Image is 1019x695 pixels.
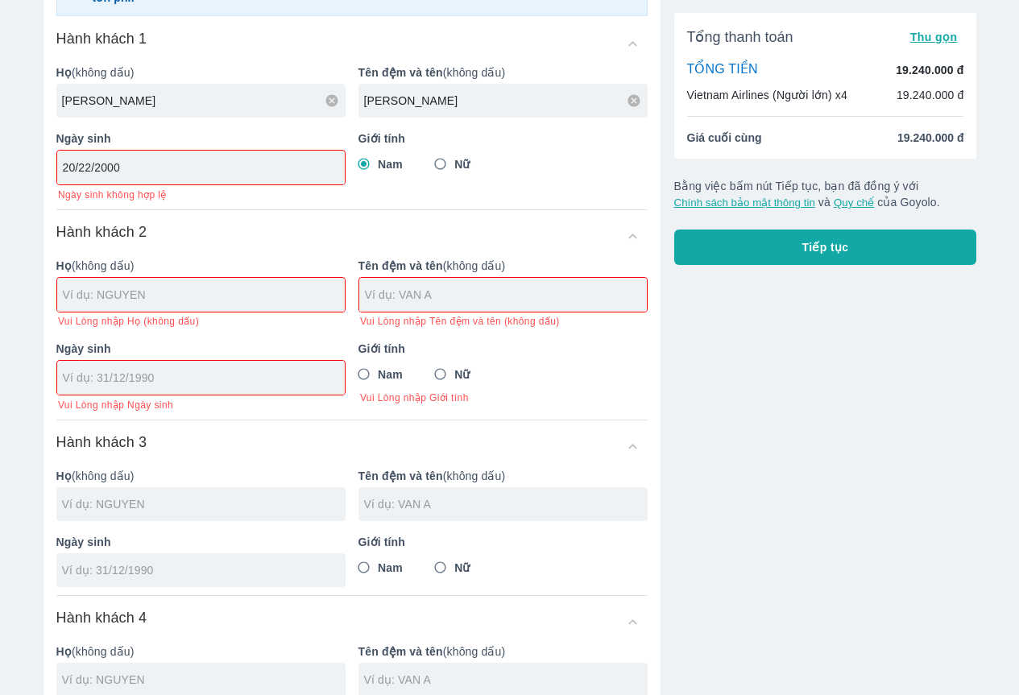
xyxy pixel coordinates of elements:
[58,399,173,412] span: Vui Lòng nhập Ngày sinh
[674,178,977,210] p: Bằng việc bấm nút Tiếp tục, bạn đã đồng ý với và của Goyolo.
[364,672,648,688] input: Ví dụ: VAN A
[896,62,963,78] p: 19.240.000 đ
[56,222,147,242] h6: Hành khách 2
[56,645,72,658] b: Họ
[62,496,346,512] input: Ví dụ: NGUYEN
[687,130,762,146] span: Giá cuối cùng
[56,258,346,274] p: (không dấu)
[358,470,443,482] b: Tên đệm và tên
[454,156,470,172] span: Nữ
[358,130,648,147] p: Giới tính
[378,156,403,172] span: Nam
[56,130,346,147] p: Ngày sinh
[358,66,443,79] b: Tên đệm và tên
[897,87,964,103] p: 19.240.000 đ
[56,341,346,357] p: Ngày sinh
[62,562,329,578] input: Ví dụ: 31/12/1990
[674,197,815,209] button: Chính sách bảo mật thông tin
[63,159,329,176] input: Ví dụ: 31/12/1990
[358,643,648,660] p: (không dấu)
[56,66,72,79] b: Họ
[56,64,346,81] p: (không dấu)
[378,560,403,576] span: Nam
[674,230,977,265] button: Tiếp tục
[358,258,648,274] p: (không dấu)
[56,534,346,550] p: Ngày sinh
[56,432,147,452] h6: Hành khách 3
[358,259,443,272] b: Tên đệm và tên
[834,197,874,209] button: Quy chế
[63,287,345,303] input: Ví dụ: NGUYEN
[56,608,147,627] h6: Hành khách 4
[56,259,72,272] b: Họ
[358,645,443,658] b: Tên đệm và tên
[378,366,403,383] span: Nam
[687,87,847,103] p: Vietnam Airlines (Người lớn) x4
[364,496,648,512] input: Ví dụ: VAN A
[454,560,470,576] span: Nữ
[62,672,346,688] input: Ví dụ: NGUYEN
[687,61,758,79] p: TỔNG TIỀN
[56,468,346,484] p: (không dấu)
[56,643,346,660] p: (không dấu)
[358,534,648,550] p: Giới tính
[360,315,560,328] span: Vui Lòng nhập Tên đệm và tên (không dấu)
[58,188,167,201] span: Ngày sinh không hợp lệ
[454,366,470,383] span: Nữ
[358,64,648,81] p: (không dấu)
[897,130,964,146] span: 19.240.000 đ
[910,31,958,43] span: Thu gọn
[358,341,648,357] p: Giới tính
[56,29,147,48] h6: Hành khách 1
[62,93,346,109] input: Ví dụ: NGUYEN
[58,315,199,328] span: Vui Lòng nhập Họ (không dấu)
[56,470,72,482] b: Họ
[63,370,329,386] input: Ví dụ: 31/12/1990
[360,391,648,404] span: Vui Lòng nhập Giới tính
[904,26,964,48] button: Thu gọn
[364,93,648,109] input: Ví dụ: VAN A
[687,27,793,47] span: Tổng thanh toán
[358,468,648,484] p: (không dấu)
[802,239,849,255] span: Tiếp tục
[365,287,647,303] input: Ví dụ: VAN A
